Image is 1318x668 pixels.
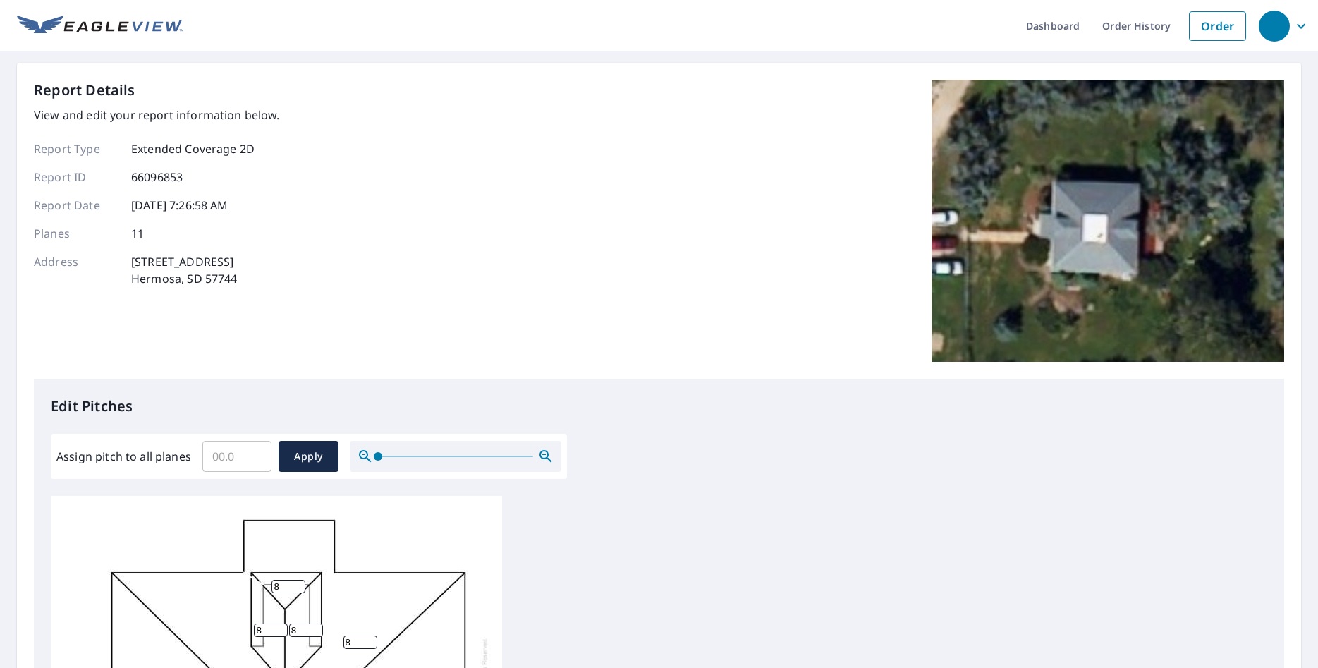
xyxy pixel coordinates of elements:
[34,197,118,214] p: Report Date
[131,225,144,242] p: 11
[1189,11,1246,41] a: Order
[34,253,118,287] p: Address
[34,169,118,186] p: Report ID
[131,140,255,157] p: Extended Coverage 2D
[131,197,228,214] p: [DATE] 7:26:58 AM
[34,140,118,157] p: Report Type
[34,80,135,101] p: Report Details
[131,169,183,186] p: 66096853
[932,80,1284,362] img: Top image
[131,253,238,287] p: [STREET_ADDRESS] Hermosa, SD 57744
[51,396,1267,417] p: Edit Pitches
[290,448,327,466] span: Apply
[34,225,118,242] p: Planes
[56,448,191,465] label: Assign pitch to all planes
[202,437,271,476] input: 00.0
[279,441,338,472] button: Apply
[34,107,280,123] p: View and edit your report information below.
[17,16,183,37] img: EV Logo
